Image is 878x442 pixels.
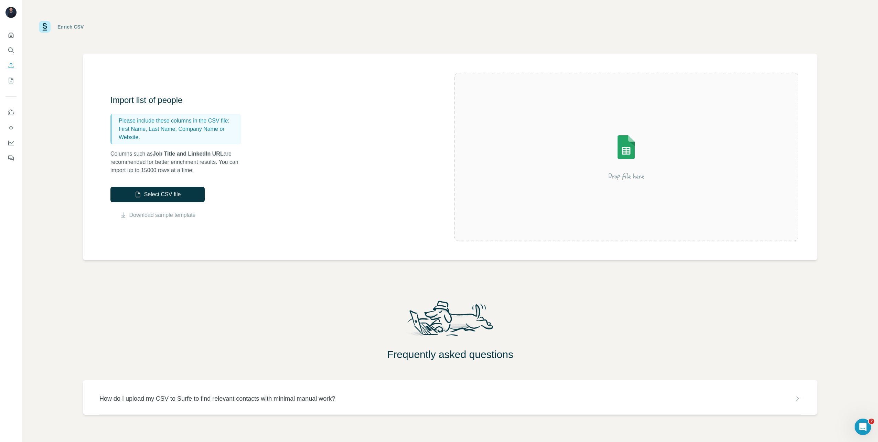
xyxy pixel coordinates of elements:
button: Use Surfe API [6,122,17,134]
span: 2 [869,419,874,424]
button: Quick start [6,29,17,41]
p: Columns such as are recommended for better enrichment results. You can import up to 15000 rows at... [110,150,248,175]
p: How do I upload my CSV to Surfe to find relevant contacts with minimal manual work? [99,394,335,403]
img: Surfe Illustration - Drop file here or select below [564,116,688,198]
h2: Frequently asked questions [22,348,878,361]
button: Download sample template [110,211,205,219]
button: Enrich CSV [6,59,17,72]
iframe: Intercom live chat [855,419,871,435]
button: Dashboard [6,137,17,149]
img: Surfe Mascot Illustration [401,299,500,343]
p: First Name, Last Name, Company Name or Website. [119,125,238,141]
button: Use Surfe on LinkedIn [6,106,17,119]
p: Please include these columns in the CSV file: [119,117,238,125]
div: Enrich CSV [57,23,84,30]
button: My lists [6,74,17,87]
img: Surfe Logo [39,21,51,33]
button: Select CSV file [110,187,205,202]
span: Job Title and LinkedIn URL [153,151,224,157]
h3: Import list of people [110,95,248,106]
button: Search [6,44,17,56]
img: Avatar [6,7,17,18]
a: Download sample template [129,211,196,219]
button: Feedback [6,152,17,164]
